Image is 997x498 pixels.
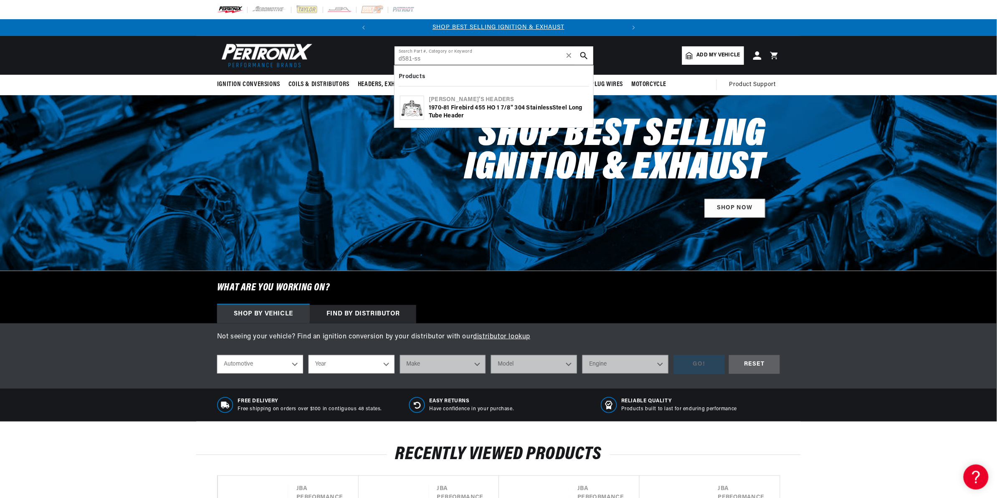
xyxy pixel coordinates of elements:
[400,99,424,117] img: 1970-81 Firebird 455 HO 1 7/8" 304 Stainless Steel Long Tube Header
[310,305,416,323] div: Find by Distributor
[430,406,514,413] p: Have confidence in your purchase.
[729,75,780,95] summary: Product Support
[217,332,780,343] p: Not seeing your vehicle? Find an ignition conversion by your distributor with our
[196,447,801,462] h2: Recently Viewed Products
[697,51,740,59] span: Add my vehicle
[625,19,642,36] button: Translation missing: en.sections.announcements.next_announcement
[399,74,425,80] b: Products
[217,41,313,70] img: Pertronix
[433,24,564,30] a: SHOP BEST SELLING IGNITION & EXHAUST
[729,355,780,374] div: RESET
[682,46,744,65] a: Add my vehicle
[631,80,666,89] span: Motorcycle
[547,105,553,111] b: ss
[705,199,765,218] a: SHOP NOW
[621,398,737,405] span: RELIABLE QUALITY
[196,271,801,305] h6: What are you working on?
[238,398,382,405] span: Free Delivery
[575,46,593,65] button: search button
[568,75,628,94] summary: Spark Plug Wires
[400,355,486,373] select: Make
[429,104,588,120] div: 1970-81 Firebird 455 HO 1 7/8" 304 Stainle Steel Long Tube Header
[372,23,625,32] div: Announcement
[429,96,588,104] div: [PERSON_NAME]'s Headers
[395,46,593,65] input: Search Part #, Category or Keyword
[358,80,455,89] span: Headers, Exhausts & Components
[430,398,514,405] span: Easy Returns
[355,19,372,36] button: Translation missing: en.sections.announcements.previous_announcement
[473,333,531,340] a: distributor lookup
[196,19,801,36] slideshow-component: Translation missing: en.sections.announcements.announcement_bar
[284,75,354,94] summary: Coils & Distributors
[408,119,765,185] h2: Shop Best Selling Ignition & Exhaust
[217,305,310,323] div: Shop by vehicle
[627,75,671,94] summary: Motorcycle
[372,23,625,32] div: 1 of 2
[729,80,776,89] span: Product Support
[621,406,737,413] p: Products built to last for enduring performance
[354,75,460,94] summary: Headers, Exhausts & Components
[491,355,577,373] select: Model
[217,75,284,94] summary: Ignition Conversions
[288,80,349,89] span: Coils & Distributors
[572,80,623,89] span: Spark Plug Wires
[582,355,668,373] select: Engine
[238,406,382,413] p: Free shipping on orders over $100 in contiguous 48 states.
[217,80,280,89] span: Ignition Conversions
[309,355,395,373] select: Year
[217,355,303,373] select: Ride Type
